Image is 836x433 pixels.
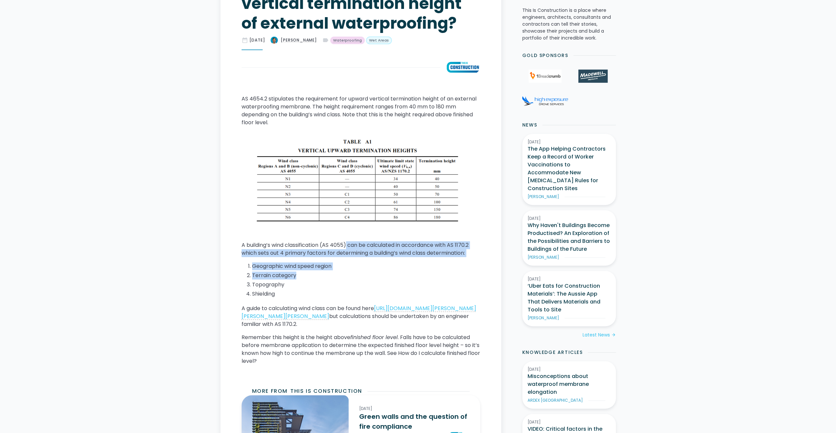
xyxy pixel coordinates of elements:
[529,70,562,83] img: 1Breadcrumb
[522,349,583,356] h2: Knowledge Articles
[446,61,480,74] img: What is the Australian Standard requirement for vertical termination height of external waterproo...
[252,387,288,395] h2: More from
[528,194,559,200] div: [PERSON_NAME]
[281,37,317,43] div: [PERSON_NAME]
[528,254,559,260] div: [PERSON_NAME]
[528,276,611,282] div: [DATE]
[333,38,362,43] div: Waterproofing
[242,333,480,365] p: Remember this height is the height above . Falls have to be calculated before membrane applicatio...
[528,145,611,192] h3: The App Helping Contractors Keep a Record of Worker Vaccinations to Accommodate New [MEDICAL_DATA...
[252,281,480,289] li: Topography
[528,216,611,221] div: [DATE]
[322,37,329,43] div: label
[583,332,610,338] div: Latest News
[252,272,480,279] li: Terrain category
[528,315,559,321] div: [PERSON_NAME]
[359,406,469,412] div: [DATE]
[369,38,389,43] div: Wet Areas
[522,271,616,326] a: [DATE]‘Uber Eats for Construction Materials’: The Aussie App That Delivers Materials and Tools to...
[522,52,568,59] h2: Gold Sponsors
[522,361,616,409] a: [DATE]Misconceptions about waterproof membrane elongationARDEX [GEOGRAPHIC_DATA]
[350,333,398,341] em: finished floor level
[528,419,611,425] div: [DATE]
[528,221,611,253] h3: Why Haven't Buildings Become Productised? An Exploration of the Possibilities and Barriers to Bui...
[522,122,537,129] h2: News
[242,304,476,320] a: [URL][DOMAIN_NAME][PERSON_NAME][PERSON_NAME][PERSON_NAME]
[242,95,480,127] p: AS 4654.2 stipulates the requirement for upward vertical termination height of an external waterp...
[242,304,480,328] p: A guide to calculating wind class can be found here but calculations should be undertaken by an e...
[528,139,611,145] div: [DATE]
[270,36,278,44] img: What is the Australian Standard requirement for vertical termination height of external waterproo...
[522,134,616,205] a: [DATE]The App Helping Contractors Keep a Record of Worker Vaccinations to Accommodate New [MEDICA...
[249,37,265,43] div: [DATE]
[583,332,616,338] a: Latest Newsarrow_forward
[359,412,469,431] h3: Green walls and the question of fire compliance
[252,262,480,270] li: Geographic wind speed region
[270,36,317,44] a: [PERSON_NAME]
[528,372,611,396] h3: Misconceptions about waterproof membrane elongation
[366,37,392,44] a: Wet Areas
[242,37,248,43] div: date_range
[330,37,365,44] a: Waterproofing
[522,210,616,266] a: [DATE]Why Haven't Buildings Become Productised? An Exploration of the Possibilities and Barriers ...
[528,397,583,403] div: ARDEX [GEOGRAPHIC_DATA]
[528,366,611,372] div: [DATE]
[522,7,616,42] p: This Is Construction is a place where engineers, architects, consultants and contractors can tell...
[578,70,607,83] img: Madewell Products
[290,387,362,395] h2: This Is Construction
[522,96,568,106] img: High Exposure
[611,332,616,338] div: arrow_forward
[528,282,611,314] h3: ‘Uber Eats for Construction Materials’: The Aussie App That Delivers Materials and Tools to Site
[242,241,480,257] p: A building’s wind classification (AS 4055) can be calculated in accordance with AS 1170.2 which s...
[252,290,480,298] li: Shielding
